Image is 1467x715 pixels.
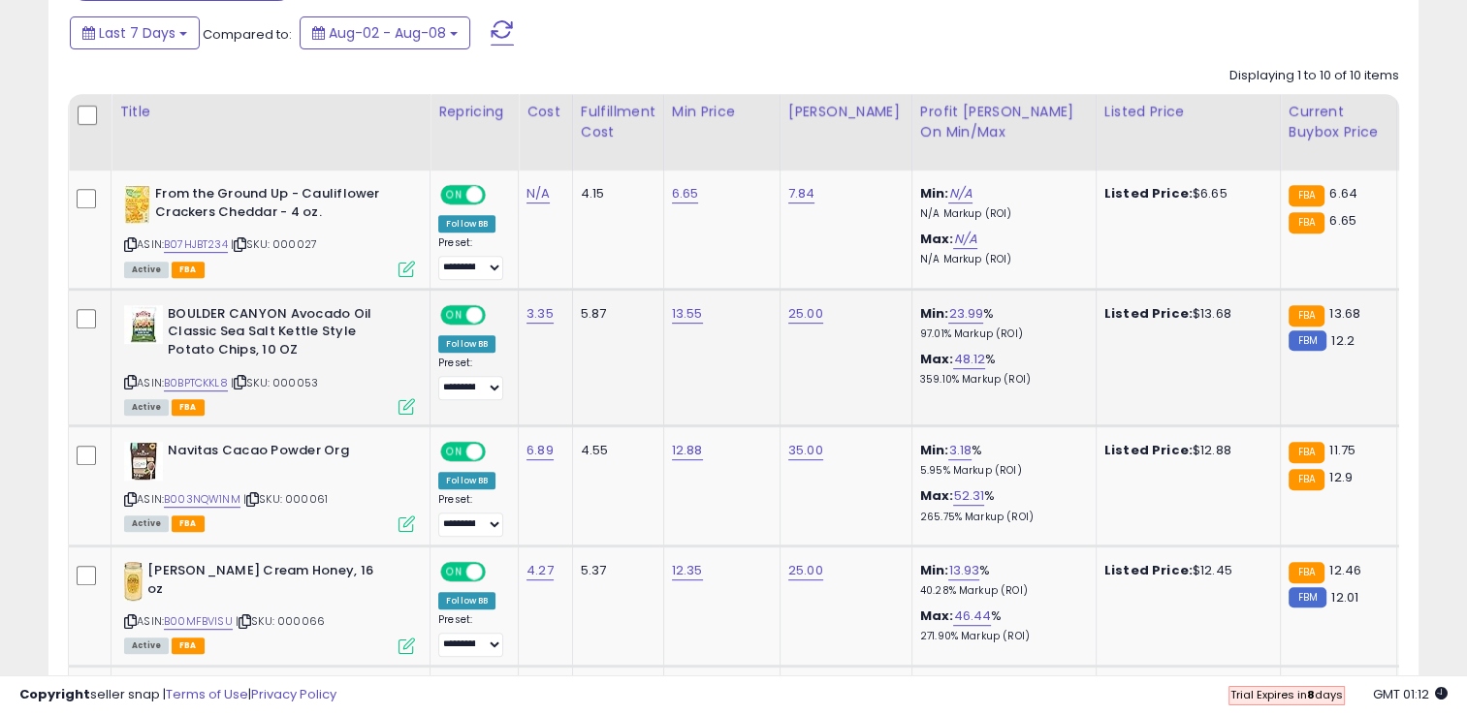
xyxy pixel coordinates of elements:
span: FBA [172,637,205,654]
span: OFF [483,306,514,323]
a: Terms of Use [166,685,248,703]
div: Follow BB [438,335,495,353]
span: 13.68 [1329,304,1360,323]
div: % [920,487,1081,523]
div: Cost [526,102,564,122]
a: 48.12 [953,350,985,369]
b: Listed Price: [1104,304,1193,323]
div: 5.87 [581,305,649,323]
a: 3.18 [948,441,972,460]
span: 6.64 [1329,184,1357,202]
small: FBM [1289,330,1326,351]
span: 12.9 [1329,468,1353,486]
a: 12.35 [672,561,703,580]
img: 41a-cjhpGkL._SL40_.jpg [124,442,163,481]
span: | SKU: 000027 [231,236,317,252]
div: ASIN: [124,185,415,275]
span: Compared to: [203,25,292,44]
div: $6.65 [1104,185,1265,202]
div: Preset: [438,613,503,657]
div: $12.88 [1104,442,1265,459]
span: 6.65 [1329,211,1356,230]
a: B003NQW1NM [164,491,240,508]
a: 13.55 [672,304,703,324]
a: 6.65 [672,184,699,203]
div: [PERSON_NAME] [788,102,904,122]
b: Min: [920,184,949,202]
p: 271.90% Markup (ROI) [920,630,1081,643]
small: FBA [1289,305,1324,326]
span: 12.2 [1331,331,1355,350]
a: 46.44 [953,606,991,626]
a: 13.93 [948,561,979,580]
div: Profit [PERSON_NAME] on Min/Max [920,102,1088,142]
p: 40.28% Markup (ROI) [920,584,1081,598]
b: Min: [920,561,949,579]
span: | SKU: 000053 [231,375,318,390]
span: Last 7 Days [99,23,175,43]
small: FBA [1289,185,1324,206]
a: N/A [948,184,972,203]
b: Max: [920,230,954,248]
a: 3.35 [526,304,554,324]
p: 5.95% Markup (ROI) [920,464,1081,478]
small: FBA [1289,562,1324,583]
a: B07HJBT234 [164,236,228,253]
b: Max: [920,486,954,505]
p: N/A Markup (ROI) [920,253,1081,266]
p: 265.75% Markup (ROI) [920,511,1081,524]
div: % [920,442,1081,478]
a: 25.00 [788,561,823,580]
span: All listings currently available for purchase on Amazon [124,515,169,532]
a: N/A [526,184,550,203]
b: Max: [920,606,954,625]
div: Preset: [438,236,503,280]
span: OFF [483,564,514,580]
b: 8 [1307,687,1315,702]
span: 11.75 [1329,441,1355,459]
a: 23.99 [948,304,983,324]
b: BOULDER CANYON Avocado Oil Classic Sea Salt Kettle Style Potato Chips, 10 OZ [168,305,403,364]
small: FBA [1289,212,1324,233]
span: 12.01 [1331,588,1358,606]
span: FBA [172,515,205,532]
span: ON [442,444,466,460]
a: 4.27 [526,561,554,580]
b: Min: [920,441,949,459]
p: N/A Markup (ROI) [920,207,1081,221]
span: All listings currently available for purchase on Amazon [124,637,169,654]
span: FBA [172,399,205,416]
div: 4.55 [581,442,649,459]
b: Navitas Cacao Powder Org [168,442,403,465]
a: N/A [953,230,976,249]
img: 41HO8yS3TdL._SL40_.jpg [124,305,163,344]
span: OFF [483,444,514,460]
a: 12.88 [672,441,703,460]
p: 97.01% Markup (ROI) [920,327,1081,341]
span: 12.46 [1329,561,1361,579]
a: 35.00 [788,441,823,460]
small: FBM [1289,587,1326,607]
b: Min: [920,304,949,323]
div: Listed Price [1104,102,1272,122]
img: 41WbeiUujuL._SL40_.jpg [124,185,150,224]
div: ASIN: [124,562,415,652]
div: Title [119,102,422,122]
span: All listings currently available for purchase on Amazon [124,262,169,278]
small: FBA [1289,442,1324,463]
a: 6.89 [526,441,554,460]
a: 25.00 [788,304,823,324]
a: Privacy Policy [251,685,336,703]
div: seller snap | | [19,686,336,704]
div: $13.68 [1104,305,1265,323]
b: Max: [920,350,954,368]
div: Preset: [438,493,503,537]
b: From the Ground Up - Cauliflower Crackers Cheddar - 4 oz. [155,185,391,226]
span: | SKU: 000066 [236,613,325,629]
a: 52.31 [953,486,984,506]
a: 7.84 [788,184,815,203]
div: % [920,562,1081,598]
b: Listed Price: [1104,441,1193,459]
th: The percentage added to the cost of goods (COGS) that forms the calculator for Min & Max prices. [911,94,1096,171]
small: FBA [1289,469,1324,490]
